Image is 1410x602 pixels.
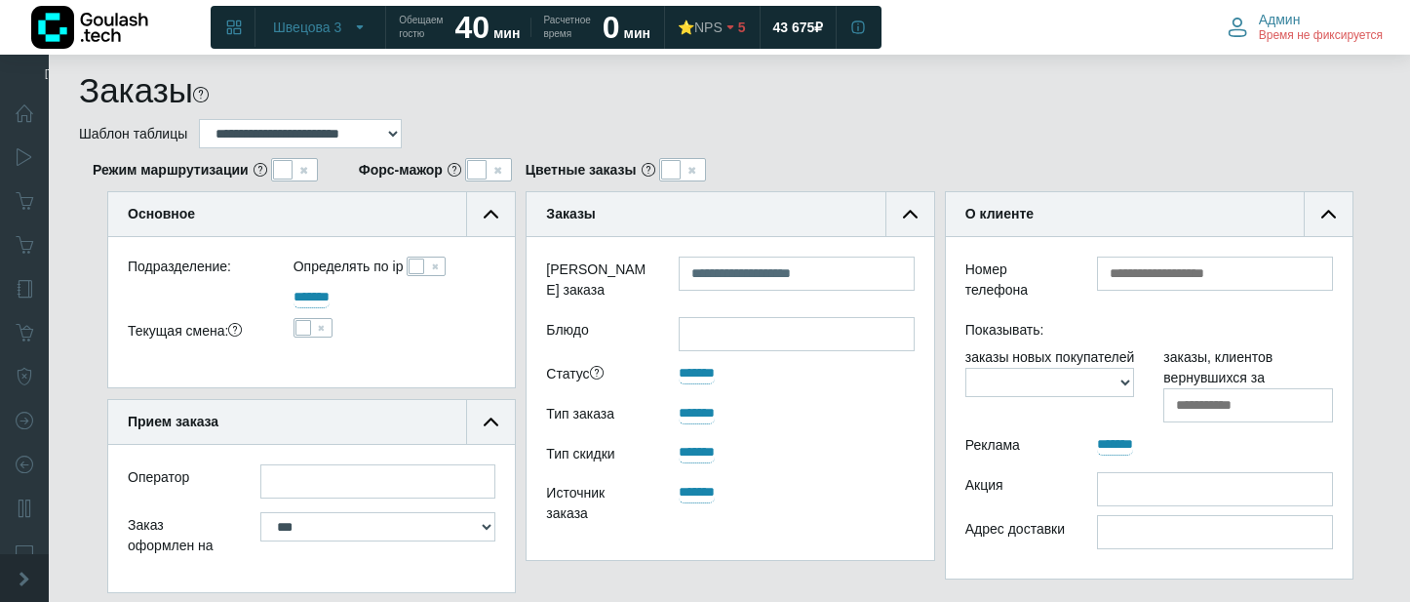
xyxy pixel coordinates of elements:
div: Источник заказа [531,480,664,531]
b: Заказы [546,206,595,221]
strong: 0 [603,10,620,45]
div: Заказ оформлен на [113,512,246,563]
b: Режим маршрутизации [93,160,249,181]
span: Админ [1259,11,1301,28]
label: Шаблон таблицы [79,124,187,144]
img: collapse [903,207,918,221]
div: Адрес доставки [951,515,1083,549]
b: Форс-мажор [359,160,443,181]
span: Время не фиксируется [1259,28,1383,44]
label: Блюдо [531,317,664,351]
b: Прием заказа [128,414,218,429]
span: 43 675 [773,19,815,36]
div: Реклама [951,432,1083,462]
label: Оператор [128,467,189,488]
div: Подразделение: [113,257,279,285]
span: ₽ [814,19,823,36]
img: Логотип компании Goulash.tech [31,6,148,49]
div: Тип заказа [531,401,664,431]
b: Цветные заказы [526,160,637,181]
span: NPS [694,20,723,35]
div: Текущая смена: [113,318,279,348]
a: 43 675 ₽ [762,10,836,45]
b: О клиенте [965,206,1034,221]
button: Админ Время не фиксируется [1216,7,1394,48]
a: Обещаем гостю 40 мин Расчетное время 0 мин [387,10,662,45]
div: Статус [531,361,664,391]
img: collapse [1321,207,1336,221]
b: Основное [128,206,195,221]
label: [PERSON_NAME] заказа [531,257,664,307]
strong: 40 [454,10,490,45]
label: Определять по ip [294,257,404,277]
h1: Заказы [79,70,193,111]
span: мин [493,25,520,41]
div: Тип скидки [531,440,664,470]
img: collapse [484,207,498,221]
span: Обещаем гостю [399,14,443,41]
div: Номер телефона [951,257,1083,307]
span: Расчетное время [543,14,590,41]
span: мин [624,25,650,41]
div: ⭐ [678,19,723,36]
button: Швецова 3 [261,12,379,43]
div: заказы новых покупателей [951,347,1150,422]
div: Показывать: [951,317,1348,347]
img: collapse [484,415,498,429]
div: заказы, клиентов вернувшихся за [1149,347,1348,422]
a: ⭐NPS 5 [666,10,758,45]
span: 5 [738,19,746,36]
div: Акция [951,472,1083,506]
span: Швецова 3 [273,19,341,36]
